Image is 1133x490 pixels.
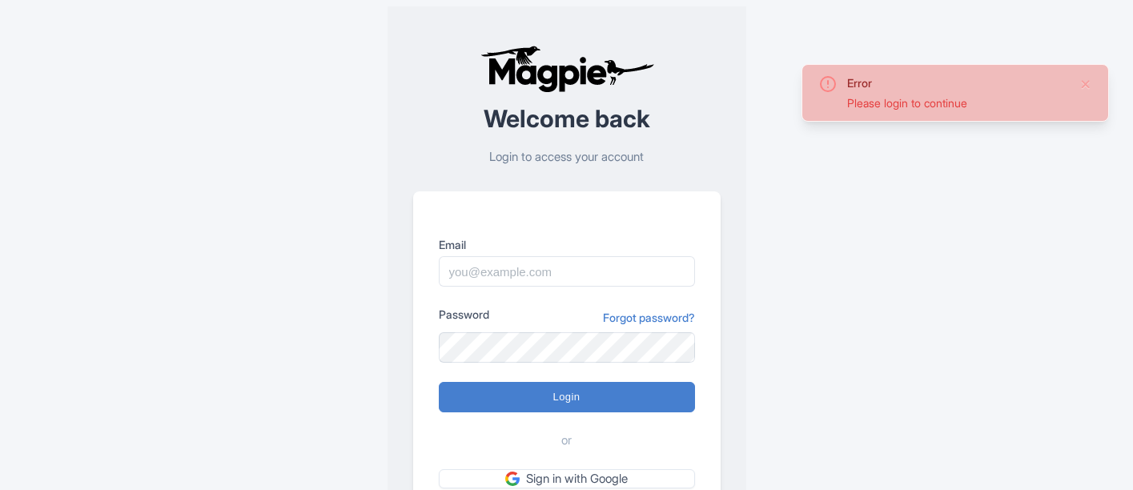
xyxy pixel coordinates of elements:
label: Password [439,306,489,323]
label: Email [439,236,695,253]
a: Sign in with Google [439,469,695,489]
a: Forgot password? [603,309,695,326]
img: logo-ab69f6fb50320c5b225c76a69d11143b.png [476,45,657,93]
img: google.svg [505,472,520,486]
div: Error [847,74,1067,91]
input: Login [439,382,695,412]
p: Login to access your account [413,148,721,167]
input: you@example.com [439,256,695,287]
span: or [561,432,572,450]
button: Close [1079,74,1092,94]
h2: Welcome back [413,106,721,132]
div: Please login to continue [847,94,1067,111]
